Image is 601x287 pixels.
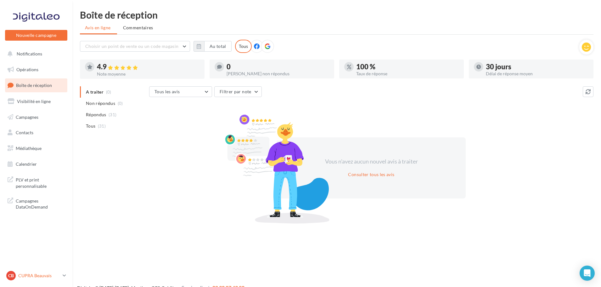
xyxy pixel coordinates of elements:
[486,72,588,76] div: Délai de réponse moyen
[16,83,52,88] span: Boîte de réception
[97,63,199,71] div: 4.9
[123,25,153,30] span: Commentaires
[17,51,42,56] span: Notifications
[356,63,459,70] div: 100 %
[4,78,69,92] a: Boîte de réception
[235,40,252,53] div: Tous
[227,63,329,70] div: 0
[86,100,115,106] span: Non répondus
[5,30,67,41] button: Nouvelle campagne
[154,89,180,94] span: Tous les avis
[4,126,69,139] a: Contacts
[4,158,69,171] a: Calendrier
[214,86,262,97] button: Filtrer par note
[8,273,14,279] span: CB
[149,86,212,97] button: Tous les avis
[16,114,38,119] span: Campagnes
[16,130,33,135] span: Contacts
[86,112,106,118] span: Répondus
[317,158,425,166] div: Vous n'avez aucun nouvel avis à traiter
[98,123,106,129] span: (31)
[486,63,588,70] div: 30 jours
[4,173,69,192] a: PLV et print personnalisable
[4,142,69,155] a: Médiathèque
[345,171,397,178] button: Consulter tous les avis
[16,146,42,151] span: Médiathèque
[17,99,51,104] span: Visibilité en ligne
[80,10,593,20] div: Boîte de réception
[4,63,69,76] a: Opérations
[356,72,459,76] div: Taux de réponse
[4,47,66,60] button: Notifications
[16,197,65,210] span: Campagnes DataOnDemand
[80,41,190,52] button: Choisir un point de vente ou un code magasin
[109,112,116,117] span: (31)
[204,41,232,52] button: Au total
[85,43,178,49] span: Choisir un point de vente ou un code magasin
[4,95,69,108] a: Visibilité en ligne
[86,123,95,129] span: Tous
[16,175,65,189] span: PLV et print personnalisable
[118,101,123,106] span: (0)
[580,266,595,281] div: Open Intercom Messenger
[4,194,69,213] a: Campagnes DataOnDemand
[5,270,67,282] a: CB CUPRA Beauvais
[16,67,38,72] span: Opérations
[18,273,60,279] p: CUPRA Beauvais
[16,161,37,167] span: Calendrier
[194,41,232,52] button: Au total
[227,72,329,76] div: [PERSON_NAME] non répondus
[4,111,69,124] a: Campagnes
[97,72,199,76] div: Note moyenne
